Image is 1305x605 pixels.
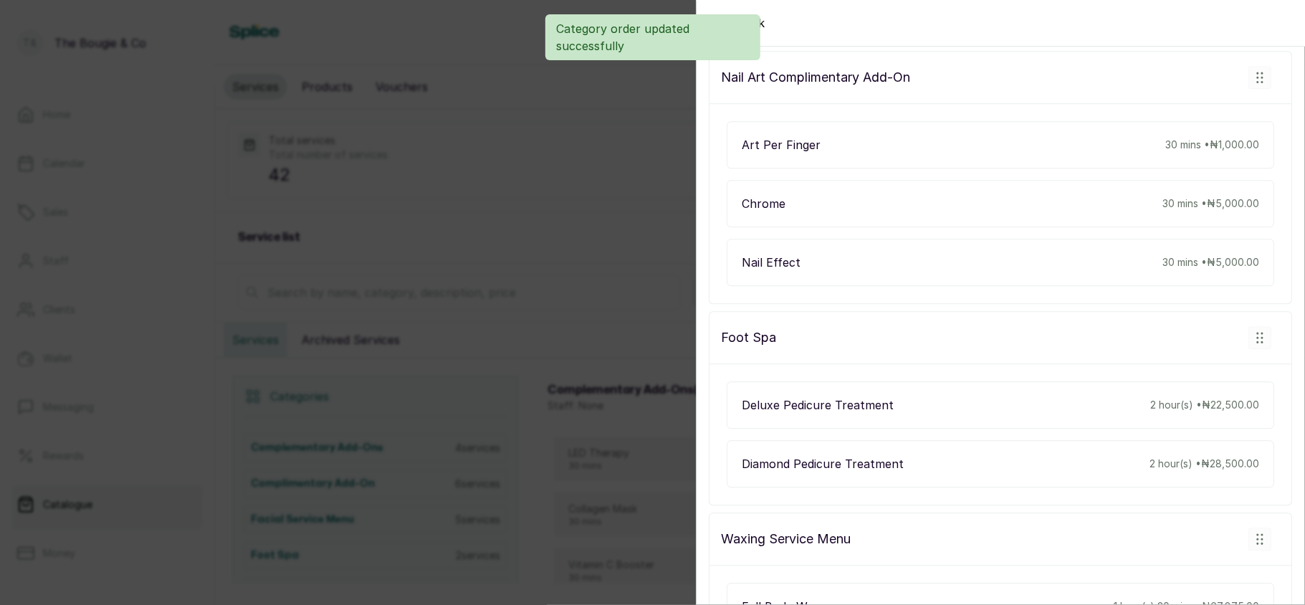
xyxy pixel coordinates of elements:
[721,529,851,549] p: waxing service menu
[1149,457,1259,471] p: 2 hour(s) • ₦28,500.00
[721,328,776,348] p: foot spa
[742,136,821,153] p: Art Per Finger
[1162,255,1259,270] p: 30 mins • ₦5,000.00
[1150,398,1259,412] p: 2 hour(s) • ₦22,500.00
[742,455,904,472] p: Diamond Pedicure Treatment
[1165,138,1259,152] p: 30 mins • ₦1,000.00
[708,50,1293,305] div: nail art complimentary add-onArt Per Finger30 mins •₦1,000.00Chrome30 mins •₦5,000.00Nail Effect3...
[742,254,800,271] p: Nail Effect
[721,67,910,87] p: nail art complimentary add-on
[557,20,749,54] p: Category order updated successfully
[708,310,1293,506] div: foot spaDeluxe Pedicure Treatment2 hour(s) •₦22,500.00Diamond Pedicure Treatment2 hour(s) •₦28,50...
[1162,196,1259,211] p: 30 mins • ₦5,000.00
[742,396,894,414] p: Deluxe Pedicure Treatment
[742,195,785,212] p: Chrome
